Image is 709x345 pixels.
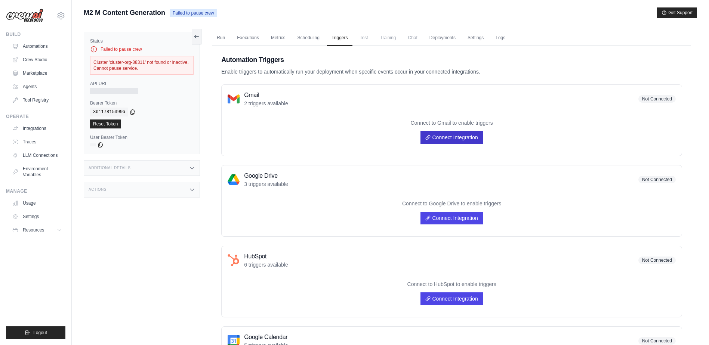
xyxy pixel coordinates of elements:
a: Logs [491,30,510,46]
div: Operate [6,114,65,119]
h3: Google Drive [244,171,288,180]
p: Connect to Google Drive to enable triggers [228,200,676,207]
button: Resources [9,224,65,236]
a: LLM Connections [9,149,65,161]
button: Logout [6,326,65,339]
p: 2 triggers available [244,100,288,107]
span: Test [355,30,373,45]
a: Connect Integration [420,292,483,305]
a: Run [212,30,229,46]
a: Settings [463,30,488,46]
span: Chat is not available until the deployment is complete [403,30,422,45]
a: Integrations [9,122,65,134]
span: Not Connected [638,176,676,183]
img: HubSpot [228,254,240,266]
code: 3b117815399a [90,108,128,116]
label: User Bearer Token [90,134,194,140]
a: Metrics [266,30,290,46]
a: Connect Integration [420,131,483,144]
img: Gmail [228,93,240,105]
span: Failed to pause crew [170,9,217,17]
div: Cluster 'cluster-org-88311' not found or inactive. Cannot pause service. [90,56,194,75]
a: Crew Studio [9,54,65,66]
p: 3 triggers available [244,180,288,188]
div: Failed to pause crew [90,46,194,53]
div: Build [6,31,65,37]
span: Not Connected [638,257,676,264]
h2: Automation Triggers [221,55,682,65]
a: Deployments [425,30,460,46]
h3: HubSpot [244,252,288,261]
span: Not Connected [638,337,676,345]
div: Manage [6,188,65,194]
h3: Actions [89,187,107,192]
a: Settings [9,211,65,223]
img: Logo [6,9,43,23]
iframe: Chat Widget [672,309,709,345]
img: Google Drive [228,174,240,186]
a: Agents [9,81,65,93]
p: Connect to Gmail to enable triggers [228,119,676,127]
p: 6 triggers available [244,261,288,268]
button: Get Support [657,7,697,18]
a: Triggers [327,30,352,46]
a: Automations [9,40,65,52]
h3: Google Calendar [244,333,288,342]
label: Bearer Token [90,100,194,106]
a: Connect Integration [420,212,483,224]
a: Marketplace [9,67,65,79]
span: Not Connected [638,95,676,103]
a: Usage [9,197,65,209]
a: Executions [232,30,263,46]
label: API URL [90,81,194,87]
span: M2 M Content Generation [84,7,165,18]
a: Scheduling [293,30,324,46]
label: Status [90,38,194,44]
span: Logout [33,330,47,336]
p: Connect to HubSpot to enable triggers [228,280,676,288]
p: Enable triggers to automatically run your deployment when specific events occur in your connected... [221,68,682,75]
h3: Gmail [244,91,288,100]
h3: Additional Details [89,166,130,170]
span: Resources [23,227,44,233]
a: Traces [9,136,65,148]
a: Tool Registry [9,94,65,106]
span: Training is not available until the deployment is complete [376,30,401,45]
a: Environment Variables [9,163,65,181]
a: Reset Token [90,119,121,128]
